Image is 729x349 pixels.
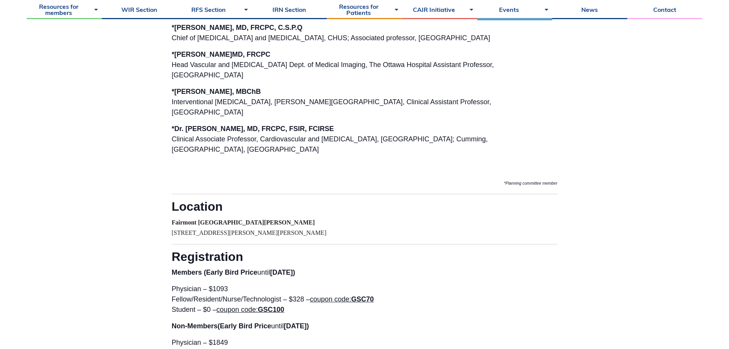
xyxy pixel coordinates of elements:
p: Interventional [MEDICAL_DATA], [PERSON_NAME][GEOGRAPHIC_DATA], Clinical Assistant Professor, [GEO... [172,87,558,118]
span: [STREET_ADDRESS][PERSON_NAME][PERSON_NAME] [172,219,326,236]
strong: *[PERSON_NAME], MBChB [172,88,261,95]
strong: (Early Bird Price [218,322,271,330]
strong: *[PERSON_NAME], MD, FRCPC, C.S.P.Q [172,24,303,31]
strong: [DATE]) [284,322,309,330]
strong: Members (Early Bird Price [172,269,258,276]
span: Location [172,200,223,213]
p: Clinical Associate Professor, Cardiovascular and [MEDICAL_DATA], [GEOGRAPHIC_DATA]; Cumming, [GEO... [172,124,558,155]
strong: MD, FRCPC [232,51,271,58]
p: Physician – $1093 Fellow/Resident/Nurse/Technologist – $328 – Student – $0 – [172,284,558,315]
strong: GSC100 [258,306,284,313]
strong: *[PERSON_NAME] [172,51,232,58]
p: until [172,267,558,278]
strong: Non-Members [172,322,218,330]
span: *Planning committee member [504,181,558,185]
span: Registration [172,250,243,264]
p: Chief of [MEDICAL_DATA] and [MEDICAL_DATA], CHUS; Associated professor, [GEOGRAPHIC_DATA] [172,23,558,43]
strong: [DATE]) [270,269,295,276]
span: Head Vascular and [MEDICAL_DATA] Dept. of Medical Imaging, The Ottawa Hospital Assistant Professo... [172,51,494,79]
strong: Fairmont [GEOGRAPHIC_DATA][PERSON_NAME] [172,219,315,226]
p: until [172,321,558,331]
span: coupon code: [217,306,284,313]
span: coupon code: [310,295,374,303]
strong: *Dr. [PERSON_NAME], MD, FRCPC, FSIR, FCIRSE [172,125,334,133]
strong: GSC70 [351,295,374,303]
